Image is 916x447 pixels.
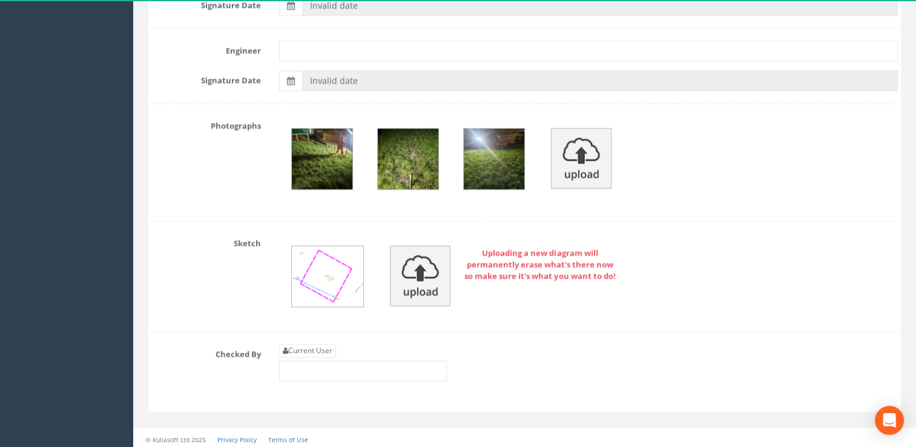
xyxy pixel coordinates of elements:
div: Open Intercom Messenger [875,406,904,435]
label: Sketch [142,233,270,249]
a: Terms of Use [268,435,308,443]
label: Photographs [142,116,270,131]
img: upload_icon.png [551,128,611,188]
img: 68b030c36f257e0015cf443b_6feb2900-1e1d-4a6c-9492-073510fc5f71.png [292,246,364,306]
img: cbef2afb-a728-a120-f067-9c3eeff697be_0adfe06a-8d1b-cfd3-8f4f-799dd2834720_thumb.jpg [464,128,524,189]
a: Privacy Policy [217,435,257,443]
label: Checked By [142,344,270,360]
label: Signature Date [142,70,270,86]
a: Current User [279,344,336,357]
strong: Uploading a new diagram will permanently erase what's there now so make sure it's what you want t... [464,247,615,280]
small: © Kullasoft Ltd 2025 [145,435,206,443]
label: Engineer [142,41,270,56]
img: upload_icon.png [390,245,450,306]
img: cbef2afb-a728-a120-f067-9c3eeff697be_03fd65e6-7d92-a0eb-156c-6e7c2cf4351b_thumb.jpg [292,128,352,189]
img: cbef2afb-a728-a120-f067-9c3eeff697be_84d2535a-4f2e-fc49-08af-c538c8e1935b_thumb.jpg [378,128,438,189]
